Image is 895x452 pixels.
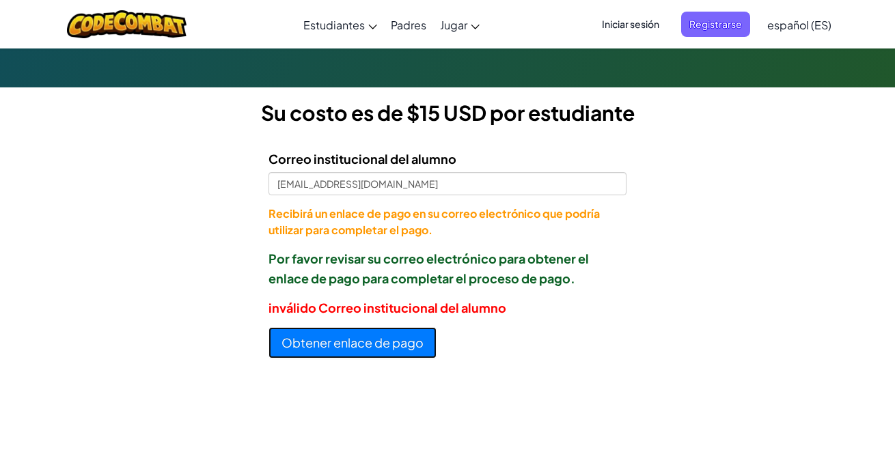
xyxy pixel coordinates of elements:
[268,206,626,238] p: Recibirá un enlace de pago en su correo electrónico que podría utilizar para completar el pago.
[440,18,467,32] span: Jugar
[303,18,365,32] span: Estudiantes
[767,18,831,32] span: español (ES)
[268,327,437,358] button: Obtener enlace de pago
[67,10,187,38] img: CodeCombat logo
[384,6,433,43] a: Padres
[297,6,384,43] a: Estudiantes
[681,12,750,37] button: Registrarse
[268,149,456,169] label: Correo institucional del alumno
[268,298,626,317] p: inválido Correo institucional del alumno
[433,6,486,43] a: Jugar
[594,12,667,37] button: Iniciar sesión
[760,6,838,43] a: español (ES)
[268,249,626,288] p: Por favor revisar su correo electrónico para obtener el enlace de pago para completar el proceso ...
